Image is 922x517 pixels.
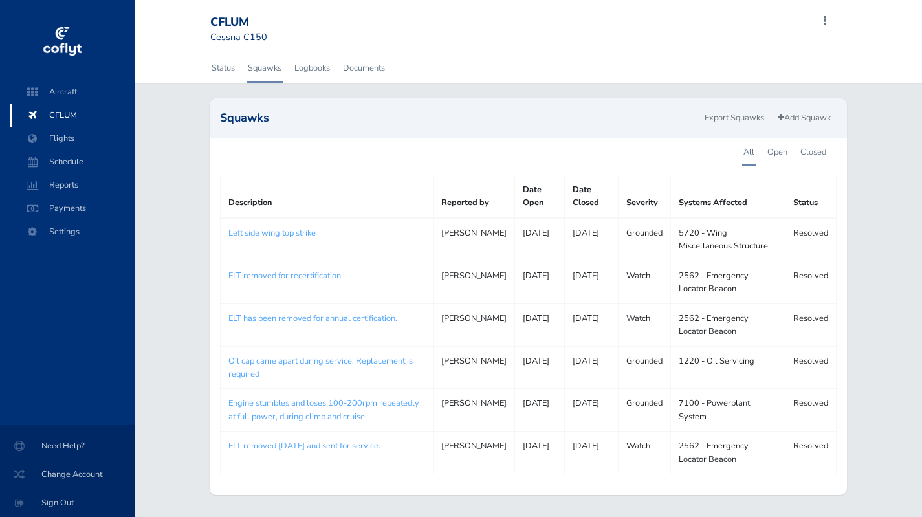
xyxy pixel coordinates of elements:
td: Watch [619,261,671,303]
td: [DATE] [565,346,619,389]
td: [PERSON_NAME] [433,218,514,261]
a: All [742,138,756,166]
td: [PERSON_NAME] [433,389,514,432]
td: Grounded [619,389,671,432]
a: Add Squawk [772,109,837,127]
td: [DATE] [514,218,565,261]
a: Squawks [247,54,283,82]
a: Documents [342,54,386,82]
td: [DATE] [514,389,565,432]
td: [DATE] [565,261,619,303]
a: ELT removed for recertification [228,270,341,281]
td: [PERSON_NAME] [433,346,514,389]
td: Resolved [785,218,836,261]
th: Reported by [433,175,514,217]
span: Reports [23,173,122,197]
td: Grounded [619,346,671,389]
td: Grounded [619,218,671,261]
h2: Squawks [220,112,698,124]
a: Status [210,54,236,82]
td: [DATE] [514,261,565,303]
th: Date Open [514,175,565,217]
a: Oil cap came apart during service. Replacement is required [228,355,413,380]
td: Watch [619,303,671,346]
td: 5720 - Wing Miscellaneous Structure [671,218,785,261]
td: Resolved [785,432,836,474]
td: [DATE] [565,303,619,346]
td: Watch [619,432,671,474]
td: [DATE] [514,432,565,474]
td: [PERSON_NAME] [433,261,514,303]
span: Aircraft [23,80,122,104]
span: Change Account [16,463,119,486]
td: 7100 - Powerplant System [671,389,785,432]
a: Open [766,138,789,166]
span: Sign Out [16,491,119,514]
span: Settings [23,220,122,243]
td: 2562 - Emergency Locator Beacon [671,261,785,303]
td: [DATE] [565,218,619,261]
a: ELT removed [DATE] and sent for service. [228,440,380,452]
td: Resolved [785,261,836,303]
td: [DATE] [565,389,619,432]
td: [PERSON_NAME] [433,432,514,474]
span: Need Help? [16,434,119,457]
td: [DATE] [565,432,619,474]
a: Logbooks [293,54,331,82]
th: Systems Affected [671,175,785,217]
th: Date Closed [565,175,619,217]
th: Description [221,175,433,217]
a: Closed [799,138,826,166]
span: Payments [23,197,122,220]
td: [DATE] [514,346,565,389]
a: ELT has been removed for annual certification. [228,313,397,324]
span: Schedule [23,150,122,173]
a: Export Squawks [699,109,770,127]
td: [DATE] [514,303,565,346]
td: 1220 - Oil Servicing [671,346,785,389]
a: Left side wing top strike [228,227,316,239]
td: Resolved [785,346,836,389]
span: CFLUM [23,104,122,127]
td: Resolved [785,303,836,346]
th: Severity [619,175,671,217]
td: 2562 - Emergency Locator Beacon [671,303,785,346]
img: coflyt logo [41,23,83,61]
div: CFLUM [210,16,303,30]
a: Engine stumbles and loses 100-200rpm repeatedly at full power, during climb and cruise. [228,397,419,422]
td: 2562 - Emergency Locator Beacon [671,432,785,474]
small: Cessna C150 [210,30,267,43]
th: Status [785,175,836,217]
td: [PERSON_NAME] [433,303,514,346]
td: Resolved [785,389,836,432]
span: Flights [23,127,122,150]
